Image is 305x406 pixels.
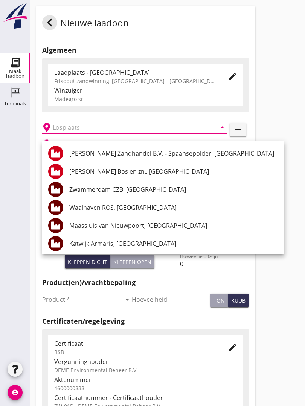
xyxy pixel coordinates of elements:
i: add [233,125,242,134]
div: Frisoput zandwinning, [GEOGRAPHIC_DATA] - [GEOGRAPHIC_DATA]. [54,77,216,85]
button: Kleppen dicht [65,255,110,268]
h2: Beladen vaartuig [54,140,93,147]
div: Waalhaven ROS, [GEOGRAPHIC_DATA] [69,203,278,212]
div: Kleppen open [113,258,151,266]
input: Losplaats [53,121,206,133]
div: Zwammerdam CZB, [GEOGRAPHIC_DATA] [69,185,278,194]
button: ton [210,294,228,307]
div: [PERSON_NAME] Bos en zn., [GEOGRAPHIC_DATA] [69,167,278,176]
div: Terminals [4,101,26,106]
div: Vergunninghouder [54,357,237,366]
i: account_circle [8,385,23,400]
div: [PERSON_NAME] Zandhandel B.V. - Spaansepolder, [GEOGRAPHIC_DATA] [69,149,278,158]
i: arrow_drop_down [123,295,132,304]
div: 4600000838 [54,384,237,392]
div: BSB [54,348,216,356]
i: edit [228,72,237,81]
div: Aktenummer [54,375,237,384]
input: Hoeveelheid [132,294,211,306]
div: kuub [231,297,246,304]
div: Winzuiger [54,86,237,95]
h2: Algemeen [42,45,249,55]
div: Katwijk Armaris, [GEOGRAPHIC_DATA] [69,239,278,248]
div: Maassluis van Nieuwpoort, [GEOGRAPHIC_DATA] [69,221,278,230]
button: kuub [228,294,249,307]
h2: Certificaten/regelgeving [42,316,249,326]
div: DEME Environmental Beheer B.V. [54,366,237,374]
i: arrow_drop_down [218,123,227,132]
div: Certificaat [54,339,216,348]
input: Product * [42,294,121,306]
img: logo-small.a267ee39.svg [2,2,29,30]
button: Kleppen open [110,255,154,268]
div: ton [213,297,225,304]
div: Laadplaats - [GEOGRAPHIC_DATA] [54,68,216,77]
div: Nieuwe laadbon [42,15,129,33]
input: Hoeveelheid 0-lijn [180,258,249,270]
div: Kleppen dicht [68,258,107,266]
div: Madégro sr [54,95,237,103]
i: edit [228,343,237,352]
div: Certificaatnummer - Certificaathouder [54,393,237,402]
h2: Product(en)/vrachtbepaling [42,277,249,288]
